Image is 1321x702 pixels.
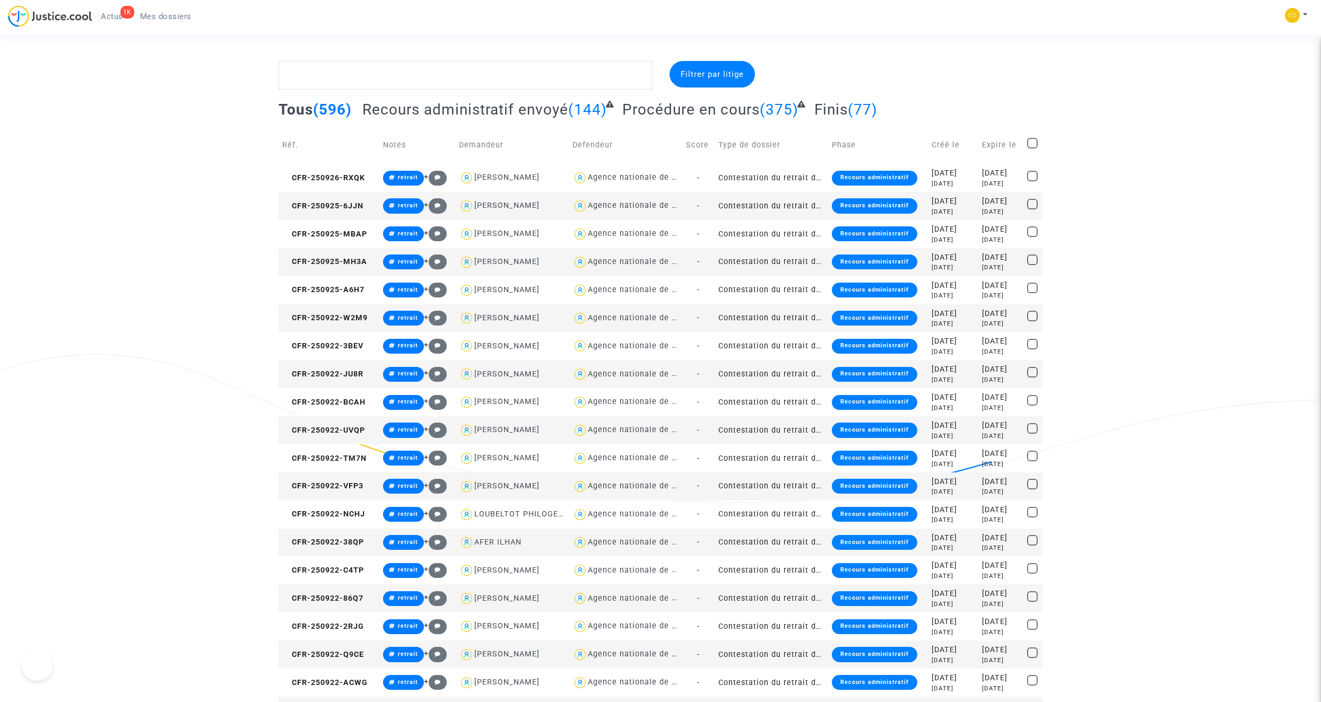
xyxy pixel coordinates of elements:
[572,283,588,298] img: icon-user.svg
[572,619,588,634] img: icon-user.svg
[982,347,1020,356] div: [DATE]
[697,370,700,379] span: -
[932,403,975,413] div: [DATE]
[398,258,418,265] span: retrait
[474,229,540,238] div: [PERSON_NAME]
[715,276,828,304] td: Contestation du retrait de [PERSON_NAME] par l'ANAH (mandataire)
[459,479,474,494] img: icon-user.svg
[982,588,1020,600] div: [DATE]
[459,283,474,298] img: icon-user.svg
[932,448,975,460] div: [DATE]
[424,565,447,574] span: +
[588,285,705,294] div: Agence nationale de l'habitat
[459,394,474,410] img: icon-user.svg
[572,170,588,186] img: icon-user.svg
[697,622,700,631] span: -
[588,538,705,547] div: Agence nationale de l'habitat
[982,392,1020,403] div: [DATE]
[697,481,700,490] span: -
[932,560,975,572] div: [DATE]
[982,168,1020,179] div: [DATE]
[932,252,975,264] div: [DATE]
[398,230,418,237] span: retrait
[832,171,917,186] div: Recours administratif
[282,173,365,182] span: CFR-250926-RXQK
[282,622,364,631] span: CFR-250922-2RJG
[982,364,1020,375] div: [DATE]
[474,481,540,490] div: [PERSON_NAME]
[474,173,540,182] div: [PERSON_NAME]
[459,591,474,606] img: icon-user.svg
[982,235,1020,244] div: [DATE]
[572,479,588,494] img: icon-user.svg
[715,444,828,472] td: Contestation du retrait de [PERSON_NAME] par l'ANAH (mandataire)
[715,669,828,697] td: Contestation du retrait de [PERSON_NAME] par l'ANAH (mandataire)
[832,591,917,606] div: Recours administratif
[279,126,379,164] td: Réf.
[572,198,588,214] img: icon-user.svg
[474,453,540,462] div: [PERSON_NAME]
[982,628,1020,637] div: [DATE]
[572,366,588,382] img: icon-user.svg
[588,678,705,687] div: Agence nationale de l'habitat
[474,594,540,603] div: [PERSON_NAME]
[982,375,1020,384] div: [DATE]
[932,196,975,207] div: [DATE]
[982,460,1020,469] div: [DATE]
[715,472,828,501] td: Contestation du retrait de [PERSON_NAME] par l'ANAH (mandataire)
[697,566,700,575] span: -
[982,291,1020,300] div: [DATE]
[932,168,975,179] div: [DATE]
[132,8,200,24] a: Mes dossiers
[588,594,705,603] div: Agence nationale de l'habitat
[622,101,760,118] span: Procédure en cours
[120,6,134,19] div: 1K
[832,198,917,213] div: Recours administratif
[982,448,1020,460] div: [DATE]
[982,263,1020,272] div: [DATE]
[588,510,705,519] div: Agence nationale de l'habitat
[398,286,418,293] span: retrait
[588,621,705,630] div: Agence nationale de l'habitat
[398,454,418,461] span: retrait
[932,364,975,375] div: [DATE]
[474,678,540,687] div: [PERSON_NAME]
[459,675,474,690] img: icon-user.svg
[715,332,828,360] td: Contestation du retrait de [PERSON_NAME] par l'ANAH (mandataire)
[832,563,917,578] div: Recours administratif
[424,340,447,349] span: +
[572,423,588,438] img: icon-user.svg
[424,453,447,462] span: +
[832,255,917,269] div: Recours administratif
[424,537,447,546] span: +
[697,201,700,210] span: -
[697,257,700,266] span: -
[459,423,474,438] img: icon-user.svg
[459,451,474,466] img: icon-user.svg
[682,126,715,164] td: Score
[978,126,1023,164] td: Expire le
[982,420,1020,432] div: [DATE]
[588,566,705,575] div: Agence nationale de l'habitat
[982,672,1020,684] div: [DATE]
[832,226,917,241] div: Recours administratif
[697,285,700,294] span: -
[982,308,1020,320] div: [DATE]
[572,338,588,354] img: icon-user.svg
[424,481,447,490] span: +
[932,392,975,403] div: [DATE]
[982,207,1020,216] div: [DATE]
[362,101,568,118] span: Recours administratif envoyé
[760,101,798,118] span: (375)
[588,370,705,379] div: Agence nationale de l'habitat
[424,200,447,209] span: +
[932,487,975,496] div: [DATE]
[832,507,917,522] div: Recours administratif
[982,532,1020,544] div: [DATE]
[474,425,540,434] div: [PERSON_NAME]
[697,313,700,322] span: -
[932,504,975,516] div: [DATE]
[459,311,474,326] img: icon-user.svg
[424,368,447,378] span: +
[459,535,474,550] img: icon-user.svg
